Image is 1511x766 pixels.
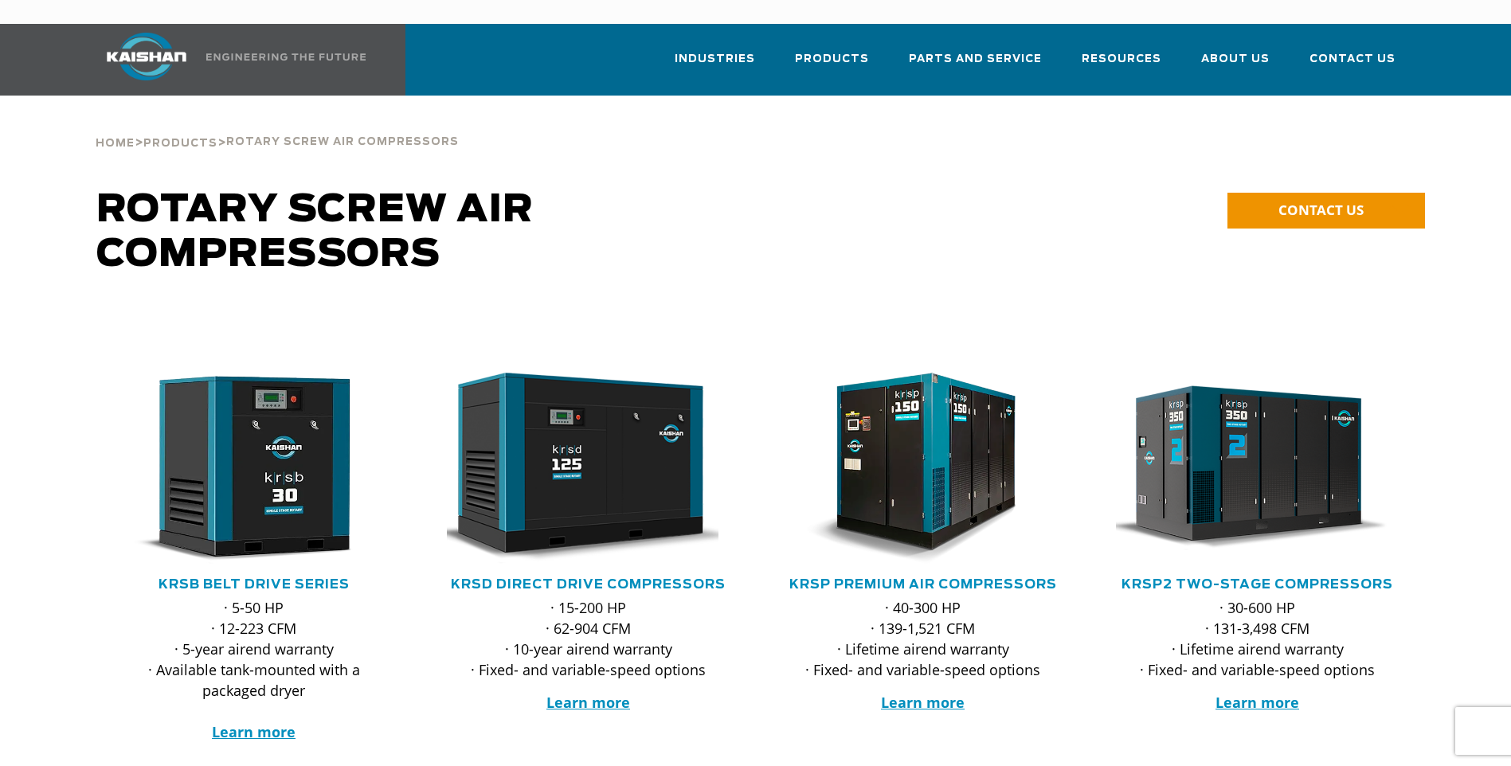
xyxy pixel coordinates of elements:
span: Rotary Screw Air Compressors [226,137,459,147]
p: · 40-300 HP · 139-1,521 CFM · Lifetime airend warranty · Fixed- and variable-speed options [781,597,1065,680]
span: Rotary Screw Air Compressors [96,191,534,274]
p: · 15-200 HP · 62-904 CFM · 10-year airend warranty · Fixed- and variable-speed options [447,597,730,680]
a: Learn more [881,693,965,712]
span: CONTACT US [1278,201,1364,219]
a: Products [795,38,869,92]
span: Resources [1082,50,1161,68]
a: Parts and Service [909,38,1042,92]
div: krsp150 [781,373,1065,564]
span: Home [96,139,135,149]
a: Learn more [546,693,630,712]
a: KRSD Direct Drive Compressors [451,578,726,591]
a: CONTACT US [1227,193,1425,229]
img: krsp150 [769,373,1053,564]
img: kaishan logo [87,33,206,80]
div: krsp350 [1116,373,1399,564]
a: Kaishan USA [87,24,369,96]
a: KRSP2 Two-Stage Compressors [1122,578,1393,591]
a: Learn more [212,722,296,741]
a: KRSB Belt Drive Series [159,578,350,591]
p: · 5-50 HP · 12-223 CFM · 5-year airend warranty · Available tank-mounted with a packaged dryer [112,597,396,742]
a: Learn more [1215,693,1299,712]
a: Industries [675,38,755,92]
a: Resources [1082,38,1161,92]
div: krsd125 [447,373,730,564]
div: > > [96,96,459,156]
a: About Us [1201,38,1270,92]
img: krsp350 [1104,373,1388,564]
span: Parts and Service [909,50,1042,68]
a: KRSP Premium Air Compressors [789,578,1057,591]
a: Home [96,135,135,150]
img: Engineering the future [206,53,366,61]
div: krsb30 [112,373,396,564]
span: About Us [1201,50,1270,68]
span: Products [795,50,869,68]
a: Products [143,135,217,150]
img: krsd125 [435,373,718,564]
span: Contact Us [1309,50,1396,68]
p: · 30-600 HP · 131-3,498 CFM · Lifetime airend warranty · Fixed- and variable-speed options [1116,597,1399,680]
span: Products [143,139,217,149]
a: Contact Us [1309,38,1396,92]
img: krsb30 [100,373,384,564]
span: Industries [675,50,755,68]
